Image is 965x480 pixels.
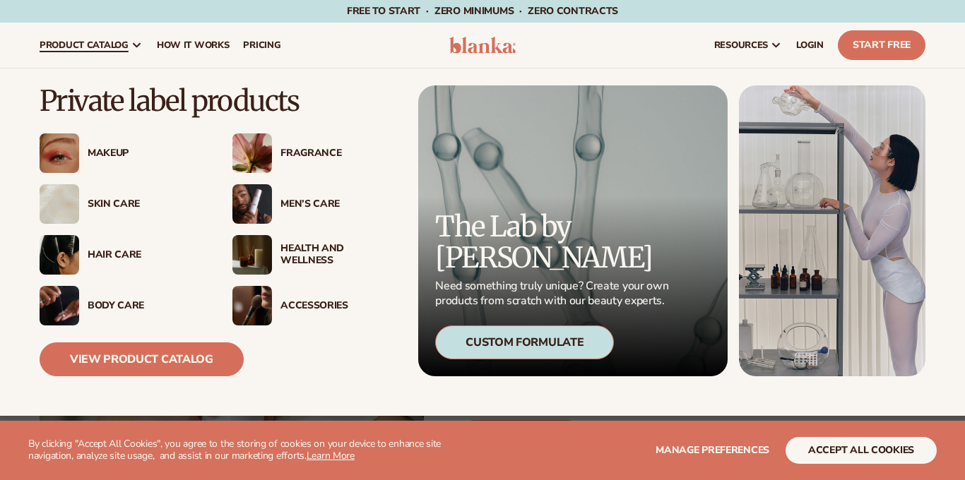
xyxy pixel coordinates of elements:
p: Private label products [40,85,397,116]
div: Skin Care [88,198,204,210]
div: Custom Formulate [435,325,614,359]
a: Learn More [307,449,355,462]
a: How It Works [150,23,237,68]
img: Female with glitter eye makeup. [40,133,79,173]
a: Cream moisturizer swatch. Skin Care [40,184,204,224]
a: Pink blooming flower. Fragrance [232,133,397,173]
a: Candles and incense on table. Health And Wellness [232,235,397,275]
div: Makeup [88,148,204,160]
img: Candles and incense on table. [232,235,272,275]
a: Male holding moisturizer bottle. Men’s Care [232,184,397,224]
p: Need something truly unique? Create your own products from scratch with our beauty experts. [435,279,673,308]
a: Female with makeup brush. Accessories [232,286,397,325]
a: LOGIN [789,23,831,68]
button: Manage preferences [656,437,769,464]
span: Free to start · ZERO minimums · ZERO contracts [347,4,618,18]
img: Male holding moisturizer bottle. [232,184,272,224]
a: Male hand applying moisturizer. Body Care [40,286,204,325]
a: pricing [236,23,288,68]
img: Female hair pulled back with clips. [40,235,79,275]
img: Pink blooming flower. [232,133,272,173]
span: product catalog [40,40,129,51]
a: Start Free [838,30,925,60]
div: Body Care [88,300,204,312]
a: resources [707,23,789,68]
div: Fragrance [280,148,397,160]
a: View Product Catalog [40,342,244,376]
img: Female with makeup brush. [232,286,272,325]
img: Male hand applying moisturizer. [40,286,79,325]
p: The Lab by [PERSON_NAME] [435,211,673,273]
span: Manage preferences [656,443,769,457]
img: logo [449,37,516,54]
div: Health And Wellness [280,243,397,267]
span: resources [714,40,768,51]
div: Men’s Care [280,198,397,210]
span: How It Works [157,40,230,51]
p: By clicking "Accept All Cookies", you agree to the storing of cookies on your device to enhance s... [28,438,482,462]
div: Accessories [280,300,397,312]
a: Female with glitter eye makeup. Makeup [40,133,204,173]
span: LOGIN [796,40,824,51]
span: pricing [243,40,280,51]
div: Hair Care [88,249,204,261]
a: product catalog [32,23,150,68]
button: accept all cookies [786,437,937,464]
img: Cream moisturizer swatch. [40,184,79,224]
a: Female hair pulled back with clips. Hair Care [40,235,204,275]
img: Female in lab with equipment. [739,85,925,376]
a: Microscopic product formula. The Lab by [PERSON_NAME] Need something truly unique? Create your ow... [418,85,727,376]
